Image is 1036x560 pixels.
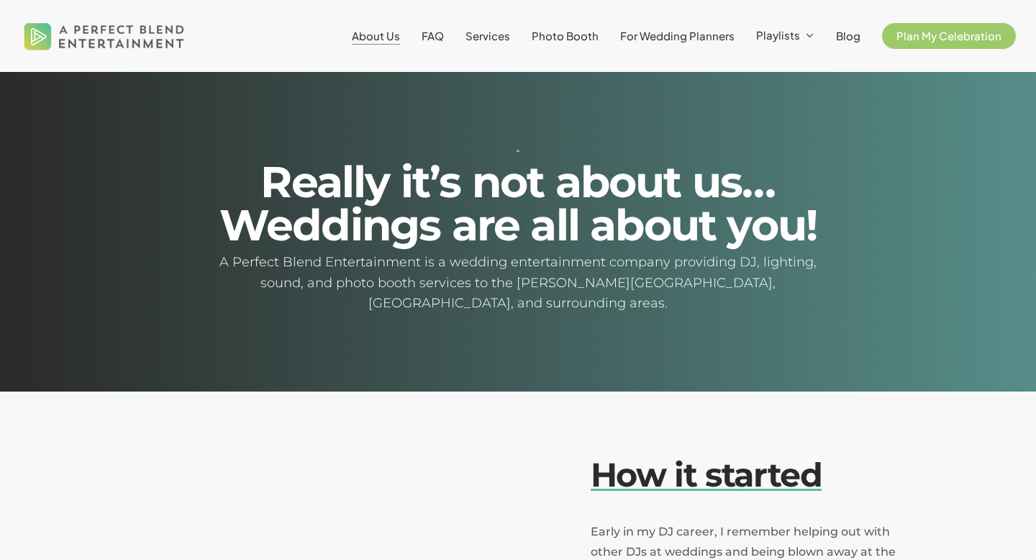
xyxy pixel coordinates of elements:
em: How it started [591,454,822,495]
a: Services [465,30,510,42]
span: For Wedding Planners [620,29,735,42]
h1: - [207,145,828,155]
span: Photo Booth [532,29,599,42]
span: Playlists [756,28,800,42]
a: Photo Booth [532,30,599,42]
a: Blog [836,30,860,42]
span: About Us [352,29,400,42]
img: A Perfect Blend Entertainment [20,10,188,62]
h2: Really it’s not about us… Weddings are all about you! [207,161,828,247]
a: Plan My Celebration [882,30,1016,42]
span: Blog [836,29,860,42]
a: For Wedding Planners [620,30,735,42]
a: Playlists [756,30,814,42]
span: Services [465,29,510,42]
a: FAQ [422,30,444,42]
a: About Us [352,30,400,42]
span: FAQ [422,29,444,42]
h5: A Perfect Blend Entertainment is a wedding entertainment company providing DJ, lighting, sound, a... [207,252,828,314]
span: Plan My Celebration [896,29,1001,42]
